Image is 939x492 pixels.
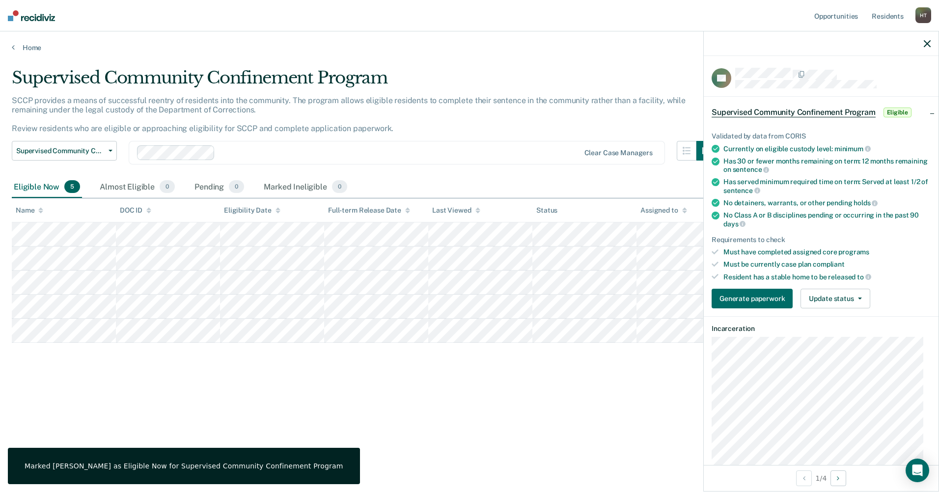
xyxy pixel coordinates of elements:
[16,147,105,155] span: Supervised Community Confinement Program
[16,206,43,215] div: Name
[723,248,931,256] div: Must have completed assigned core
[813,260,845,268] span: compliant
[193,176,246,198] div: Pending
[12,176,82,198] div: Eligible Now
[854,199,878,207] span: holds
[838,248,869,256] span: programs
[906,459,929,482] div: Open Intercom Messenger
[704,97,939,128] div: Supervised Community Confinement ProgramEligible
[723,157,931,174] div: Has 30 or fewer months remaining on term: 12 months remaining on
[915,7,931,23] div: H T
[723,187,760,194] span: sentence
[712,289,793,308] button: Generate paperwork
[712,236,931,244] div: Requirements to check
[884,108,911,117] span: Eligible
[332,180,347,193] span: 0
[262,176,349,198] div: Marked Ineligible
[640,206,687,215] div: Assigned to
[723,178,931,194] div: Has served minimum required time on term: Served at least 1/2 of
[432,206,480,215] div: Last Viewed
[229,180,244,193] span: 0
[712,289,797,308] a: Navigate to form link
[536,206,557,215] div: Status
[723,211,931,228] div: No Class A or B disciplines pending or occurring in the past 90
[224,206,280,215] div: Eligibility Date
[712,108,876,117] span: Supervised Community Confinement Program
[723,198,931,207] div: No detainers, warrants, or other pending
[712,325,931,333] dt: Incarceration
[160,180,175,193] span: 0
[723,260,931,269] div: Must be currently case plan
[120,206,151,215] div: DOC ID
[830,470,846,486] button: Next Opportunity
[801,289,870,308] button: Update status
[8,10,55,21] img: Recidiviz
[733,165,770,173] span: sentence
[98,176,177,198] div: Almost Eligible
[723,220,746,228] span: days
[704,465,939,491] div: 1 / 4
[796,470,812,486] button: Previous Opportunity
[12,43,927,52] a: Home
[12,68,716,96] div: Supervised Community Confinement Program
[12,96,686,134] p: SCCP provides a means of successful reentry of residents into the community. The program allows e...
[723,273,931,281] div: Resident has a stable home to be released
[857,273,871,281] span: to
[723,144,931,153] div: Currently on eligible custody level:
[712,132,931,140] div: Validated by data from CORIS
[25,462,343,470] div: Marked [PERSON_NAME] as Eligible Now for Supervised Community Confinement Program
[584,149,653,157] div: Clear case managers
[834,145,871,153] span: minimum
[328,206,410,215] div: Full-term Release Date
[64,180,80,193] span: 5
